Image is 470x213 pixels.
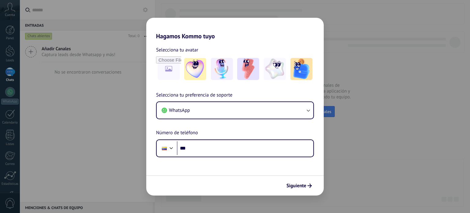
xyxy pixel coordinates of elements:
[211,58,233,80] img: -2.jpeg
[284,181,315,191] button: Siguiente
[156,91,233,99] span: Selecciona tu preferencia de soporte
[290,58,312,80] img: -5.jpeg
[237,58,259,80] img: -3.jpeg
[156,46,198,54] span: Selecciona tu avatar
[184,58,206,80] img: -1.jpeg
[169,107,190,113] span: WhatsApp
[146,18,324,40] h2: Hagamos Kommo tuyo
[159,142,170,155] div: Colombia: + 57
[286,184,306,188] span: Siguiente
[156,129,198,137] span: Número de teléfono
[264,58,286,80] img: -4.jpeg
[157,102,313,119] button: WhatsApp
